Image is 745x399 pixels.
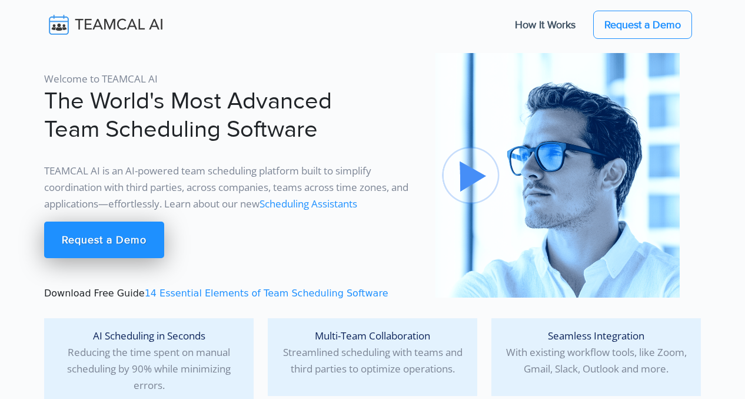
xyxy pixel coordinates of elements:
[501,328,691,377] p: With existing workflow tools, like Zoom, Gmail, Slack, Outlook and more.
[54,328,244,394] p: Reducing the time spent on manual scheduling by 90% while minimizing errors.
[93,329,205,342] span: AI Scheduling in Seconds
[435,53,680,298] img: pic
[277,328,468,377] p: Streamlined scheduling with teams and third parties to optimize operations.
[37,53,428,301] div: Download Free Guide
[548,329,644,342] span: Seamless Integration
[44,87,421,144] h1: The World's Most Advanced Team Scheduling Software
[44,71,421,87] p: Welcome to TEAMCAL AI
[44,222,164,258] a: Request a Demo
[593,11,692,39] a: Request a Demo
[503,12,587,37] a: How It Works
[145,288,388,299] a: 14 Essential Elements of Team Scheduling Software
[44,163,421,212] p: TEAMCAL AI is an AI-powered team scheduling platform built to simplify coordination with third pa...
[315,329,430,342] span: Multi-Team Collaboration
[260,197,357,210] a: Scheduling Assistants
